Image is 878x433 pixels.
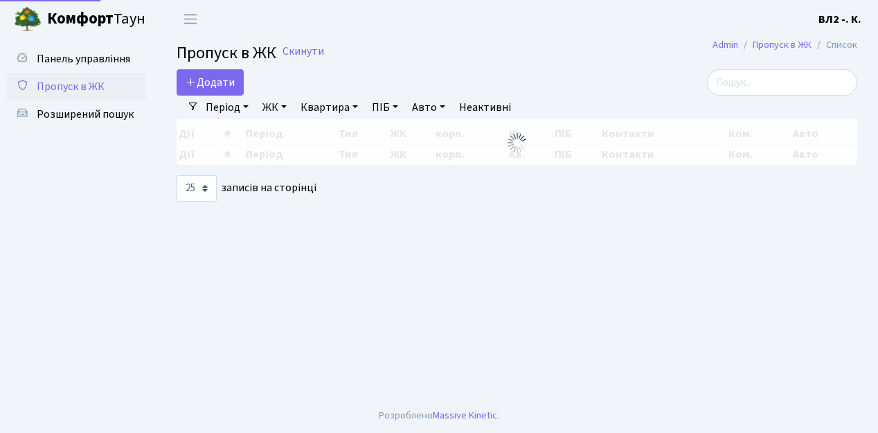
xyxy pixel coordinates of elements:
a: Неактивні [454,96,517,119]
b: ВЛ2 -. К. [818,12,861,27]
a: Авто [406,96,451,119]
a: ПІБ [366,96,404,119]
span: Додати [186,75,235,90]
img: logo.png [14,6,42,33]
a: Скинути [283,45,324,58]
a: Квартира [295,96,364,119]
button: Переключити навігацію [173,8,208,30]
a: Пропуск в ЖК [753,37,812,52]
li: Список [812,37,857,53]
a: ВЛ2 -. К. [818,11,861,28]
a: Admin [713,37,738,52]
span: Панель управління [37,51,130,67]
a: Massive Kinetic [433,408,497,423]
a: Пропуск в ЖК [7,73,145,100]
img: Обробка... [506,132,528,154]
b: Комфорт [47,8,114,30]
span: Таун [47,8,145,31]
a: Додати [177,69,244,96]
div: Розроблено . [379,408,499,423]
a: Панель управління [7,45,145,73]
label: записів на сторінці [177,175,316,202]
a: Розширений пошук [7,100,145,128]
a: Період [200,96,254,119]
input: Пошук... [707,69,857,96]
span: Пропуск в ЖК [177,41,276,65]
nav: breadcrumb [692,30,878,60]
span: Пропуск в ЖК [37,79,105,94]
a: ЖК [257,96,292,119]
span: Розширений пошук [37,107,134,122]
select: записів на сторінці [177,175,217,202]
